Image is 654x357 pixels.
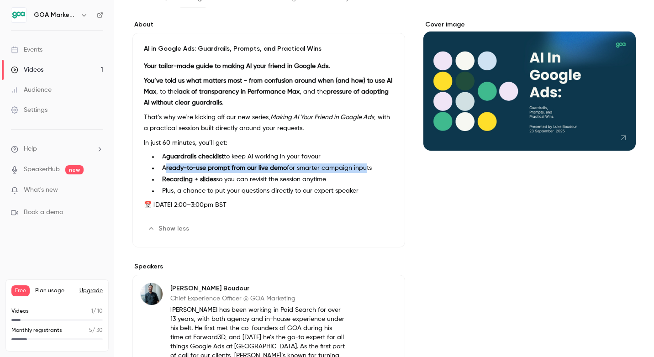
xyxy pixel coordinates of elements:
[166,153,224,160] strong: guardrails checklist
[170,284,346,293] p: [PERSON_NAME] Boudour
[24,208,63,217] span: Book a demo
[11,8,26,22] img: GOA Marketing
[270,114,374,121] em: Making AI Your Friend in Google Ads
[144,63,330,69] strong: Your tailor-made guide to making AI your friend in Google Ads.
[144,75,394,108] p: , to the , and the .
[91,309,93,314] span: 1
[11,45,42,54] div: Events
[24,185,58,195] span: What's new
[423,20,636,151] section: Cover image
[89,328,92,333] span: 5
[79,287,103,294] button: Upgrade
[144,221,195,236] button: Show less
[141,283,163,305] img: Luke Boudour
[144,112,394,134] p: That’s why we’re kicking off our new series, , with a practical session built directly around you...
[11,326,62,335] p: Monthly registrants
[89,326,103,335] p: / 30
[65,165,84,174] span: new
[158,175,394,184] li: so you can revisit the session anytime
[162,176,216,183] strong: Recording + slides
[144,199,394,210] p: 📅 [DATE] 2:00–3:00pm BST
[24,144,37,154] span: Help
[34,10,77,20] h6: GOA Marketing
[423,20,636,29] label: Cover image
[170,294,346,303] p: Chief Experience Officer @ GOA Marketing
[158,152,394,162] li: A to keep AI working in your favour
[11,307,29,315] p: Videos
[132,20,405,29] label: About
[158,163,394,173] li: A for smarter campaign inputs
[91,307,103,315] p: / 10
[158,186,394,196] li: Plus, a chance to put your questions directly to our expert speaker
[24,165,60,174] a: SpeakerHub
[144,137,394,148] p: In just 60 minutes, you’ll get:
[166,165,287,171] strong: ready-to-use prompt from our live demo
[132,262,405,271] label: Speakers
[11,144,103,154] li: help-dropdown-opener
[11,285,30,296] span: Free
[11,105,47,115] div: Settings
[11,65,43,74] div: Videos
[144,44,394,53] p: AI in Google Ads: Guardrails, Prompts, and Practical Wins
[177,89,300,95] strong: lack of transparency in Performance Max
[144,78,392,95] strong: You’ve told us what matters most - from confusion around when (and how) to use AI Max
[11,85,52,94] div: Audience
[92,186,103,194] iframe: Noticeable Trigger
[35,287,74,294] span: Plan usage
